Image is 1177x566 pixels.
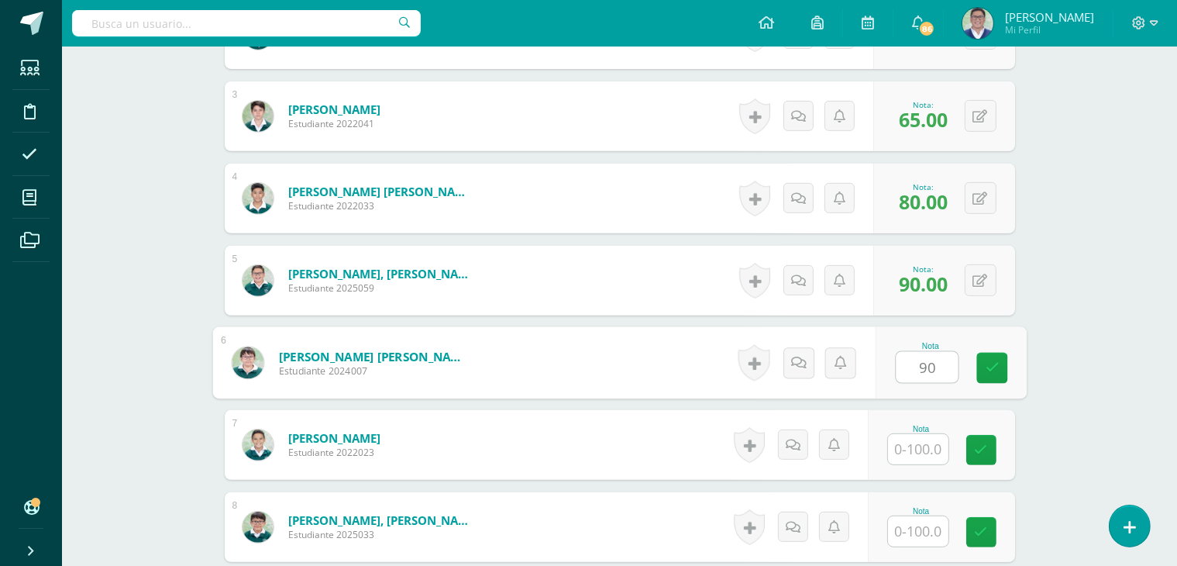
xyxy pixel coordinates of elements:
[278,348,470,364] a: [PERSON_NAME] [PERSON_NAME]
[243,430,274,461] img: 00f3e28d337643235773b636efcd14e7.png
[899,188,948,215] span: 80.00
[899,106,948,133] span: 65.00
[243,183,274,214] img: 2c3b9fad524f8cbb660be747a1394260.png
[288,117,380,130] span: Estudiante 2022041
[1005,9,1094,25] span: [PERSON_NAME]
[232,347,263,378] img: b4d6628e7dd39d5ed5f6a3a160d4326a.png
[243,265,274,296] img: 7cede5d71d43198359e35f16fbe3e5e7.png
[288,446,380,459] span: Estudiante 2022023
[962,8,993,39] img: 2ab4296ce25518738161d0eb613a9661.png
[896,352,958,383] input: 0-100.0
[243,512,274,543] img: 9e47811e493170b34312868386f920de.png
[288,513,474,528] a: [PERSON_NAME], [PERSON_NAME]
[899,264,948,274] div: Nota:
[899,99,948,110] div: Nota:
[288,266,474,281] a: [PERSON_NAME], [PERSON_NAME]
[72,10,421,36] input: Busca un usuario...
[288,281,474,295] span: Estudiante 2025059
[288,199,474,212] span: Estudiante 2022033
[288,430,380,446] a: [PERSON_NAME]
[243,101,274,132] img: b6d498a37fa1c61bf10caf9f4d64364f.png
[888,434,948,464] input: 0-100.0
[899,271,948,297] span: 90.00
[278,364,470,378] span: Estudiante 2024007
[887,425,955,433] div: Nota
[887,507,955,516] div: Nota
[918,20,935,37] span: 86
[288,528,474,541] span: Estudiante 2025033
[888,516,948,547] input: 0-100.0
[288,184,474,199] a: [PERSON_NAME] [PERSON_NAME]
[895,342,965,350] div: Nota
[1005,23,1094,36] span: Mi Perfil
[899,181,948,192] div: Nota:
[288,102,380,117] a: [PERSON_NAME]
